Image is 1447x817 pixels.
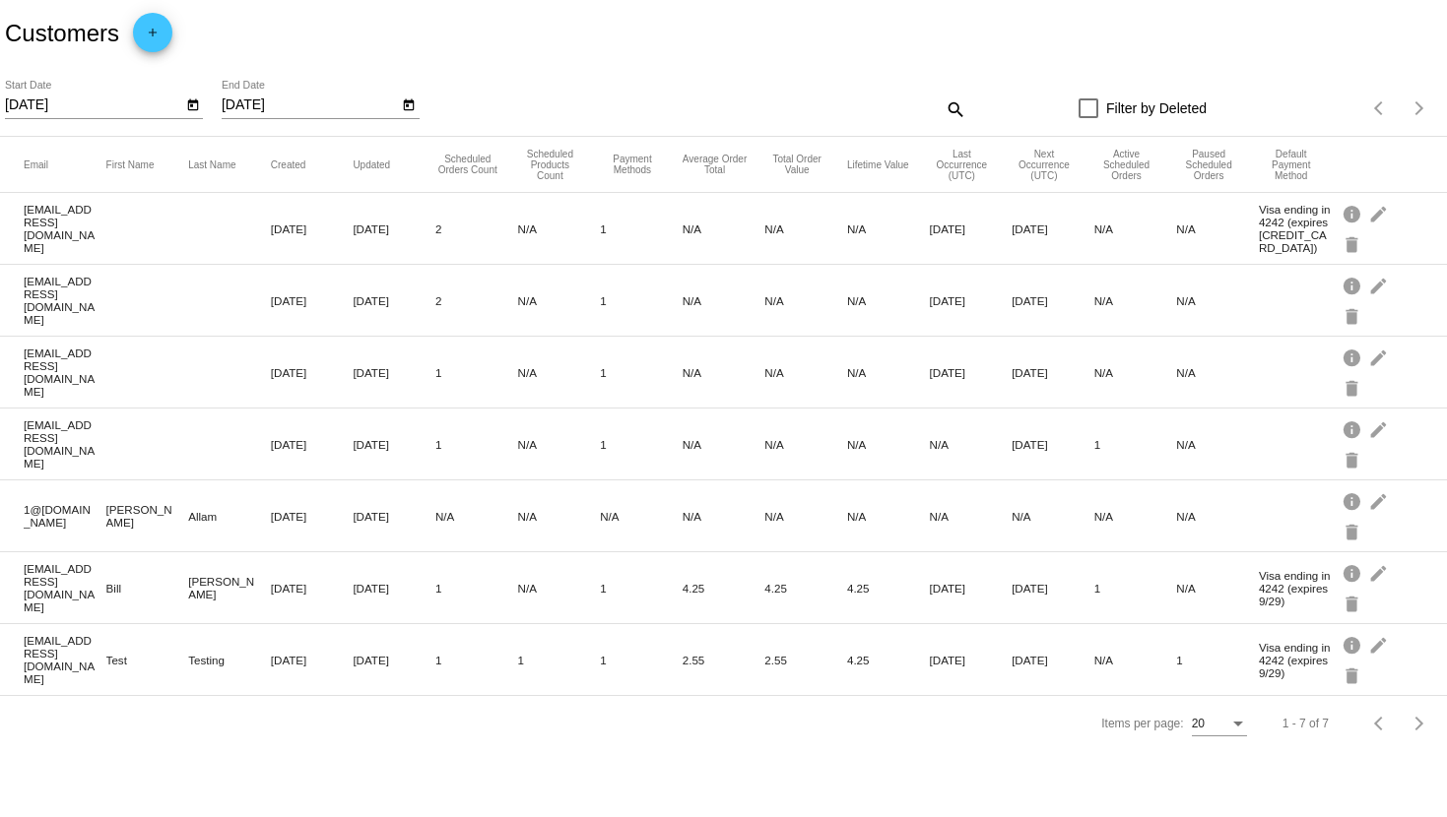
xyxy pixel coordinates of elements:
mat-cell: N/A [1094,505,1177,528]
mat-cell: N/A [518,577,601,599]
mat-cell: N/A [518,361,601,384]
span: Filter by Deleted [1106,96,1207,120]
mat-cell: 1 [1094,577,1177,599]
mat-icon: info [1342,198,1365,228]
mat-cell: N/A [1094,289,1177,312]
mat-icon: edit [1368,342,1392,372]
mat-cell: [DATE] [1012,433,1094,456]
mat-cell: Test [106,649,189,671]
div: Items per page: [1101,717,1183,730]
mat-cell: 1 [1176,649,1259,671]
mat-cell: N/A [683,218,765,240]
mat-cell: [EMAIL_ADDRESS][DOMAIN_NAME] [24,198,106,259]
mat-cell: [EMAIL_ADDRESS][DOMAIN_NAME] [24,342,106,403]
mat-cell: N/A [683,289,765,312]
mat-cell: N/A [435,505,518,528]
button: Change sorting for TotalProductsScheduledCount [518,149,583,181]
mat-icon: delete [1342,300,1365,331]
button: Next page [1400,89,1439,128]
mat-cell: N/A [1176,289,1259,312]
mat-cell: N/A [1094,649,1177,671]
button: Open calendar [182,94,203,114]
mat-cell: 4.25 [683,577,765,599]
button: Previous page [1360,704,1400,743]
mat-cell: [DATE] [353,505,435,528]
mat-cell: 4.25 [847,649,930,671]
mat-cell: [DATE] [1012,289,1094,312]
mat-icon: info [1342,342,1365,372]
mat-cell: [DATE] [930,289,1013,312]
mat-cell: N/A [518,433,601,456]
button: Change sorting for ScheduledOrderLTV [847,158,909,170]
mat-cell: N/A [518,505,601,528]
mat-cell: 1 [600,649,683,671]
mat-icon: info [1342,413,1365,444]
mat-cell: Bill [106,577,189,599]
mat-icon: info [1342,557,1365,588]
mat-icon: search [943,94,966,124]
mat-cell: N/A [600,505,683,528]
mat-select: Items per page: [1192,718,1247,731]
button: Change sorting for ActiveScheduledOrdersCount [1094,149,1159,181]
mat-cell: N/A [1094,361,1177,384]
mat-cell: 1 [1094,433,1177,456]
mat-cell: 2 [435,289,518,312]
mat-icon: delete [1342,444,1365,474]
mat-cell: N/A [518,289,601,312]
mat-cell: N/A [683,505,765,528]
mat-cell: 2 [435,218,518,240]
button: Change sorting for TotalScheduledOrdersCount [435,154,500,175]
mat-cell: [DATE] [271,361,354,384]
mat-cell: [DATE] [353,361,435,384]
mat-cell: 1 [435,433,518,456]
button: Change sorting for UpdatedUtc [353,158,390,170]
mat-icon: edit [1368,629,1392,660]
mat-icon: delete [1342,516,1365,546]
mat-cell: 1 [435,361,518,384]
mat-cell: N/A [764,433,847,456]
mat-cell: [DATE] [353,218,435,240]
mat-icon: delete [1342,660,1365,690]
mat-cell: 1 [600,218,683,240]
button: Change sorting for FirstName [106,158,155,170]
mat-cell: N/A [930,505,1013,528]
mat-cell: N/A [764,218,847,240]
mat-cell: N/A [1176,218,1259,240]
mat-cell: [DATE] [1012,577,1094,599]
mat-cell: N/A [1176,577,1259,599]
mat-cell: [PERSON_NAME] [106,498,189,534]
mat-cell: 1 [600,289,683,312]
span: 20 [1192,717,1205,730]
mat-cell: [EMAIL_ADDRESS][DOMAIN_NAME] [24,413,106,474]
button: Next page [1400,704,1439,743]
mat-icon: edit [1368,413,1392,444]
mat-cell: N/A [847,218,930,240]
mat-icon: delete [1342,372,1365,403]
mat-cell: [DATE] [930,577,1013,599]
mat-cell: Allam [188,505,271,528]
mat-cell: [DATE] [1012,361,1094,384]
mat-cell: N/A [764,505,847,528]
mat-cell: N/A [1176,433,1259,456]
button: Change sorting for PausedScheduledOrdersCount [1176,149,1241,181]
button: Change sorting for PaymentMethodsCount [600,154,665,175]
mat-icon: info [1342,629,1365,660]
mat-cell: [DATE] [271,433,354,456]
mat-cell: Visa ending in 4242 (expires 9/29) [1259,564,1342,612]
mat-cell: 1 [518,649,601,671]
mat-icon: info [1342,270,1365,300]
mat-cell: [DATE] [271,218,354,240]
mat-cell: [DATE] [271,577,354,599]
h2: Customers [5,20,119,47]
mat-icon: edit [1368,485,1392,516]
mat-cell: [DATE] [271,649,354,671]
mat-cell: N/A [764,361,847,384]
mat-icon: edit [1368,270,1392,300]
mat-cell: [DATE] [1012,218,1094,240]
mat-cell: [PERSON_NAME] [188,570,271,605]
mat-cell: 1@[DOMAIN_NAME] [24,498,106,534]
input: Start Date [5,97,182,113]
mat-cell: 2.55 [683,649,765,671]
button: Previous page [1360,89,1400,128]
mat-cell: N/A [683,361,765,384]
